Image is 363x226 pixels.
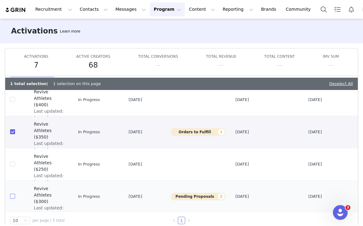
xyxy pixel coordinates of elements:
[34,140,64,160] span: Last updated: [DATE] 3:51 PM
[138,54,178,59] span: TOTAL CONVERSIONS
[20,152,68,177] a: Revive Athletes ($250)Last updated: [DATE] 3:36 PM
[185,2,219,16] button: Content
[34,108,64,127] span: Last updated: [DATE] 3:35 PM
[329,81,353,86] a: Deselect All
[34,153,64,173] span: Revive Athletes ($250)
[317,2,330,16] button: Search
[172,219,176,222] i: icon: left
[257,2,282,16] a: Brands
[32,2,76,16] button: Recruitment
[5,7,26,13] img: grin logo
[331,2,344,16] a: Tasks
[20,120,68,144] a: Revive Athletes ($350)Last updated: [DATE] 3:51 PM
[277,60,282,71] h5: --
[236,161,249,167] span: [DATE]
[33,218,64,223] span: per page | 5 total
[236,193,249,200] span: [DATE]
[236,97,249,103] span: [DATE]
[218,60,224,71] h5: --
[308,193,322,200] span: [DATE]
[264,54,295,59] span: TOTAL CONTENT
[13,217,18,224] div: 10
[150,2,185,16] button: Program
[59,28,81,34] div: Tooltip anchor
[10,81,47,86] b: 1 total selection
[88,60,98,71] h5: 68
[129,193,142,200] span: [DATE]
[34,205,64,224] span: Last updated: [DATE] 5:02 PM
[308,97,322,103] span: [DATE]
[34,121,64,140] span: Revive Athletes ($350)
[24,54,48,59] span: ACTIVATIONS
[308,161,322,167] span: [DATE]
[345,205,350,210] span: 3
[345,2,358,16] button: Notifications
[34,60,38,71] h5: 7
[76,2,111,16] button: Contacts
[34,185,64,205] span: Revive Athletes ($300)
[20,184,68,209] a: Revive Athletes ($300)Last updated: [DATE] 5:02 PM
[78,193,100,200] span: In Progress
[129,129,142,135] span: [DATE]
[333,205,348,220] iframe: Intercom live chat
[185,217,193,224] li: Next Page
[78,161,100,167] span: In Progress
[328,60,334,71] h5: --
[171,193,225,200] button: Pending Proposals2
[219,2,257,16] button: Reporting
[76,54,110,59] span: ACTIVE CREATORS
[34,89,64,108] span: Revive Athletes ($400)
[10,81,101,87] div: | 1 selection on this page
[78,129,100,135] span: In Progress
[112,2,150,16] button: Messages
[20,88,68,112] a: Revive Athletes ($400)Last updated: [DATE] 3:35 PM
[236,129,249,135] span: [DATE]
[282,2,317,16] a: Community
[78,97,100,103] span: In Progress
[206,54,236,59] span: TOTAL REVENUE
[178,217,185,224] a: 1
[308,129,322,135] span: [DATE]
[11,25,58,37] h3: Activations
[187,219,191,222] i: icon: right
[34,173,64,192] span: Last updated: [DATE] 3:36 PM
[155,60,161,71] h5: --
[170,217,178,224] li: Previous Page
[129,161,142,167] span: [DATE]
[323,54,339,59] span: IMV SUM
[24,219,27,223] i: icon: down
[171,128,225,136] button: Orders to Fulfill1
[129,97,142,103] span: [DATE]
